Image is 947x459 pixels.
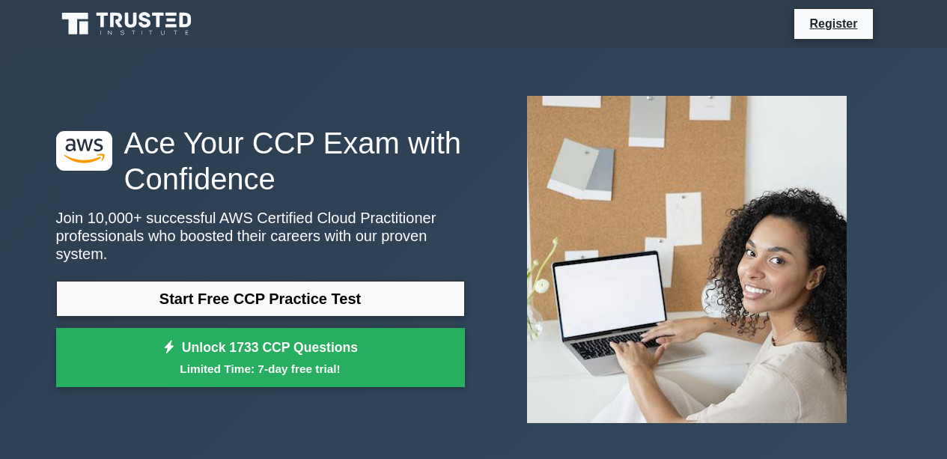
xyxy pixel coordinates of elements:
h1: Ace Your CCP Exam with Confidence [56,125,465,197]
a: Register [800,14,866,33]
a: Start Free CCP Practice Test [56,281,465,317]
a: Unlock 1733 CCP QuestionsLimited Time: 7-day free trial! [56,328,465,388]
p: Join 10,000+ successful AWS Certified Cloud Practitioner professionals who boosted their careers ... [56,209,465,263]
small: Limited Time: 7-day free trial! [75,360,446,377]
